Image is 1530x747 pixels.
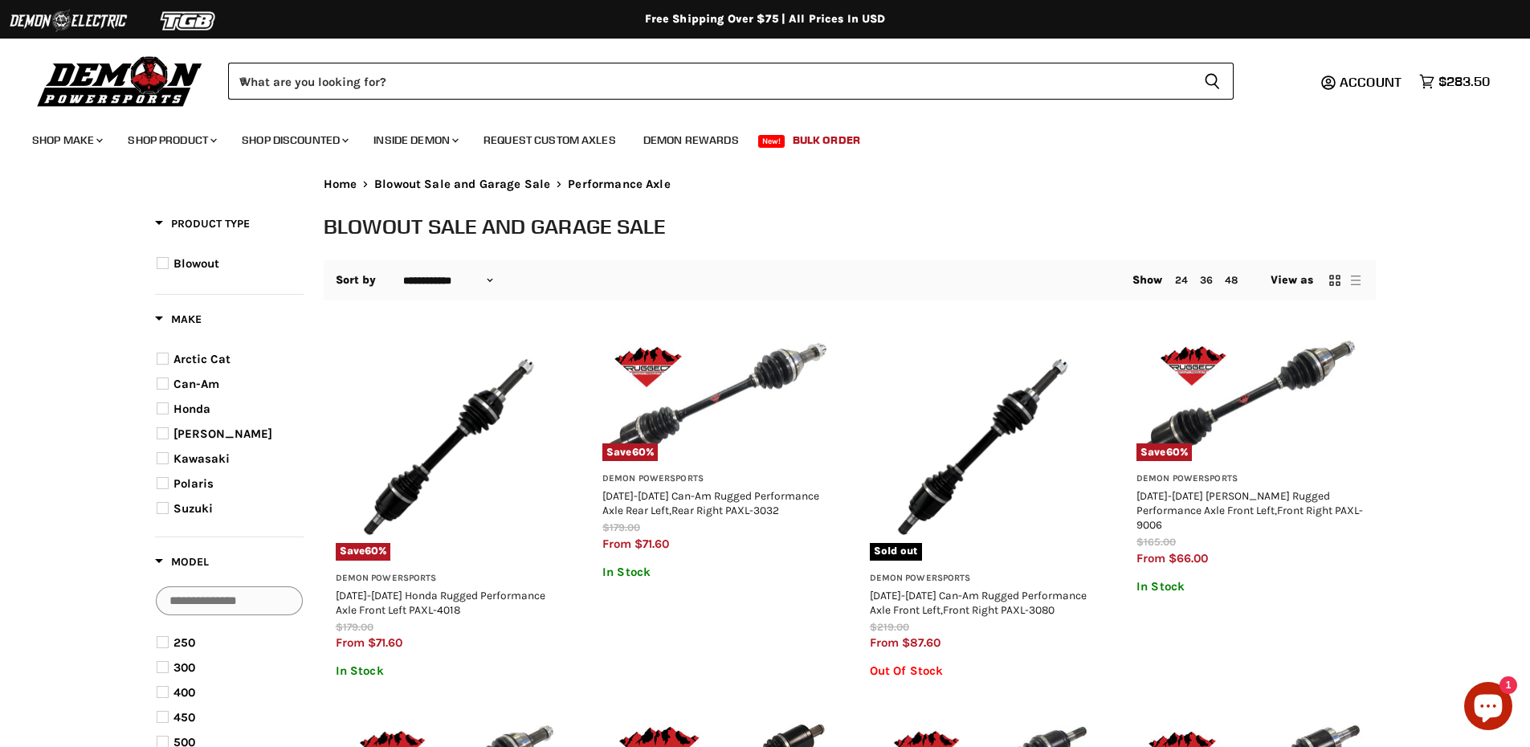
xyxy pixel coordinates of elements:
span: $87.60 [902,635,940,650]
p: In Stock [602,565,830,579]
span: $219.00 [870,621,909,633]
span: Sold out [870,543,922,561]
label: Sort by [336,274,377,287]
span: $283.50 [1438,74,1490,89]
a: Bulk Order [781,124,872,157]
a: Request Custom Axles [471,124,628,157]
span: $179.00 [602,521,640,533]
img: TGB Logo 2 [129,6,249,36]
a: Inside Demon [361,124,468,157]
button: grid view [1327,272,1343,288]
a: Shop Discounted [230,124,358,157]
h3: Demon Powersports [1136,473,1364,485]
button: list view [1348,272,1364,288]
span: Polaris [173,476,214,491]
span: from [336,635,365,650]
span: $71.60 [368,635,402,650]
nav: Collection utilities [324,260,1376,300]
a: 24 [1175,274,1188,286]
span: [PERSON_NAME] [173,427,272,441]
span: Product Type [155,217,250,231]
button: Filter by Model [155,554,209,574]
span: Can-Am [173,377,219,391]
span: Arctic Cat [173,352,231,366]
span: $71.60 [634,537,669,551]
span: 60 [632,446,646,458]
span: 60 [1166,446,1180,458]
a: 2019-2023 Can-Am Rugged Performance Axle Front Left,Front Right PAXL-3080Sold out [870,334,1097,561]
span: Show [1132,273,1163,287]
span: Save % [336,543,391,561]
a: 36 [1200,274,1213,286]
span: Save % [602,443,658,461]
a: 2012-2012 John Deere Rugged Performance Axle Front Left,Front Right PAXL-9006Save60% [1136,334,1364,462]
span: from [870,635,899,650]
p: Out Of Stock [870,664,1097,678]
span: 450 [173,710,195,725]
a: Shop Make [20,124,112,157]
img: Demon Electric Logo 2 [8,6,129,36]
a: 2016-2020 Can-Am Rugged Performance Axle Rear Left,Rear Right PAXL-3032Save60% [602,334,830,462]
span: New! [758,135,785,148]
span: Kawasaki [173,451,230,466]
ul: Main menu [20,117,1486,157]
img: 2019-2023 Can-Am Rugged Performance Axle Front Left,Front Right PAXL-3080 [870,334,1097,561]
a: Demon Rewards [631,124,751,157]
span: 400 [173,685,195,700]
input: Search Options [156,586,303,615]
a: [DATE]-[DATE] [PERSON_NAME] Rugged Performance Axle Front Left,Front Right PAXL-9006 [1136,489,1363,531]
img: 2014-2018 Honda Rugged Performance Axle Front Left PAXL-4018 [336,334,563,561]
img: 2012-2012 John Deere Rugged Performance Axle Front Left,Front Right PAXL-9006 [1136,334,1364,462]
a: 48 [1225,274,1238,286]
span: $165.00 [1136,536,1176,548]
a: 2014-2018 Honda Rugged Performance Axle Front Left PAXL-4018Save60% [336,334,563,561]
span: $179.00 [336,621,373,633]
span: 250 [173,635,195,650]
a: [DATE]-[DATE] Honda Rugged Performance Axle Front Left PAXL-4018 [336,589,545,616]
nav: Breadcrumbs [324,178,1376,191]
span: from [1136,551,1165,565]
h3: Demon Powersports [602,473,830,485]
button: Search [1191,63,1234,100]
inbox-online-store-chat: Shopify online store chat [1459,682,1517,734]
span: 60 [365,545,378,557]
h3: Demon Powersports [870,573,1097,585]
span: $66.00 [1169,551,1208,565]
span: Blowout [173,256,219,271]
span: Performance Axle [568,178,670,191]
span: Make [155,312,202,326]
p: In Stock [1136,580,1364,594]
span: Save % [1136,443,1192,461]
span: Account [1340,74,1401,90]
h1: Blowout Sale and Garage Sale [324,213,1376,239]
img: 2016-2020 Can-Am Rugged Performance Axle Rear Left,Rear Right PAXL-3032 [602,334,830,462]
span: View as [1271,274,1314,287]
h3: Demon Powersports [336,573,563,585]
span: from [602,537,631,551]
form: Product [228,63,1234,100]
a: Blowout Sale and Garage Sale [374,178,550,191]
button: Filter by Product Type [155,216,250,236]
span: 300 [173,660,195,675]
span: Model [155,555,209,569]
a: $283.50 [1411,70,1498,93]
a: Home [324,178,357,191]
span: Honda [173,402,210,416]
p: In Stock [336,664,563,678]
input: When autocomplete results are available use up and down arrows to review and enter to select [228,63,1191,100]
button: Filter by Make [155,312,202,332]
span: Suzuki [173,501,213,516]
a: Account [1332,75,1411,89]
img: Demon Powersports [32,52,208,109]
a: [DATE]-[DATE] Can-Am Rugged Performance Axle Rear Left,Rear Right PAXL-3032 [602,489,819,516]
div: Free Shipping Over $75 | All Prices In USD [123,12,1408,27]
a: [DATE]-[DATE] Can-Am Rugged Performance Axle Front Left,Front Right PAXL-3080 [870,589,1087,616]
a: Shop Product [116,124,226,157]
